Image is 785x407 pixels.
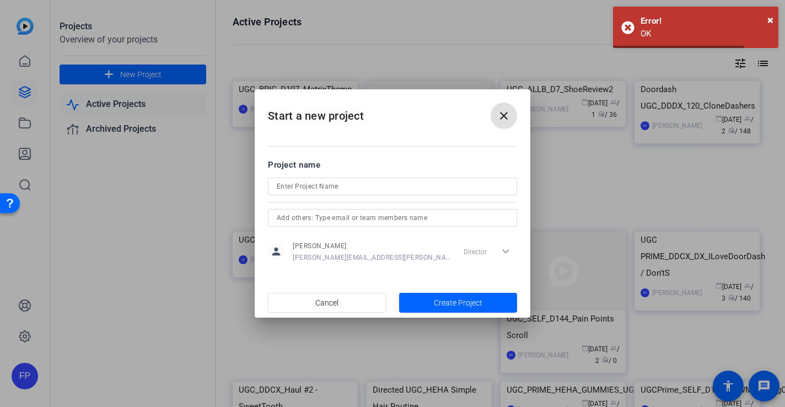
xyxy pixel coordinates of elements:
[277,211,508,224] input: Add others: Type email or team members name
[268,159,517,171] div: Project name
[399,293,518,313] button: Create Project
[434,297,482,309] span: Create Project
[315,292,338,313] span: Cancel
[497,109,510,122] mat-icon: close
[268,243,284,260] mat-icon: person
[268,293,386,313] button: Cancel
[293,242,451,250] span: [PERSON_NAME]
[255,89,530,134] h2: Start a new project
[277,180,508,193] input: Enter Project Name
[767,12,773,28] button: Close
[641,15,770,28] div: Error!
[641,28,770,40] div: OK
[293,253,451,262] span: [PERSON_NAME][EMAIL_ADDRESS][PERSON_NAME][DOMAIN_NAME]
[767,13,773,26] span: ×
